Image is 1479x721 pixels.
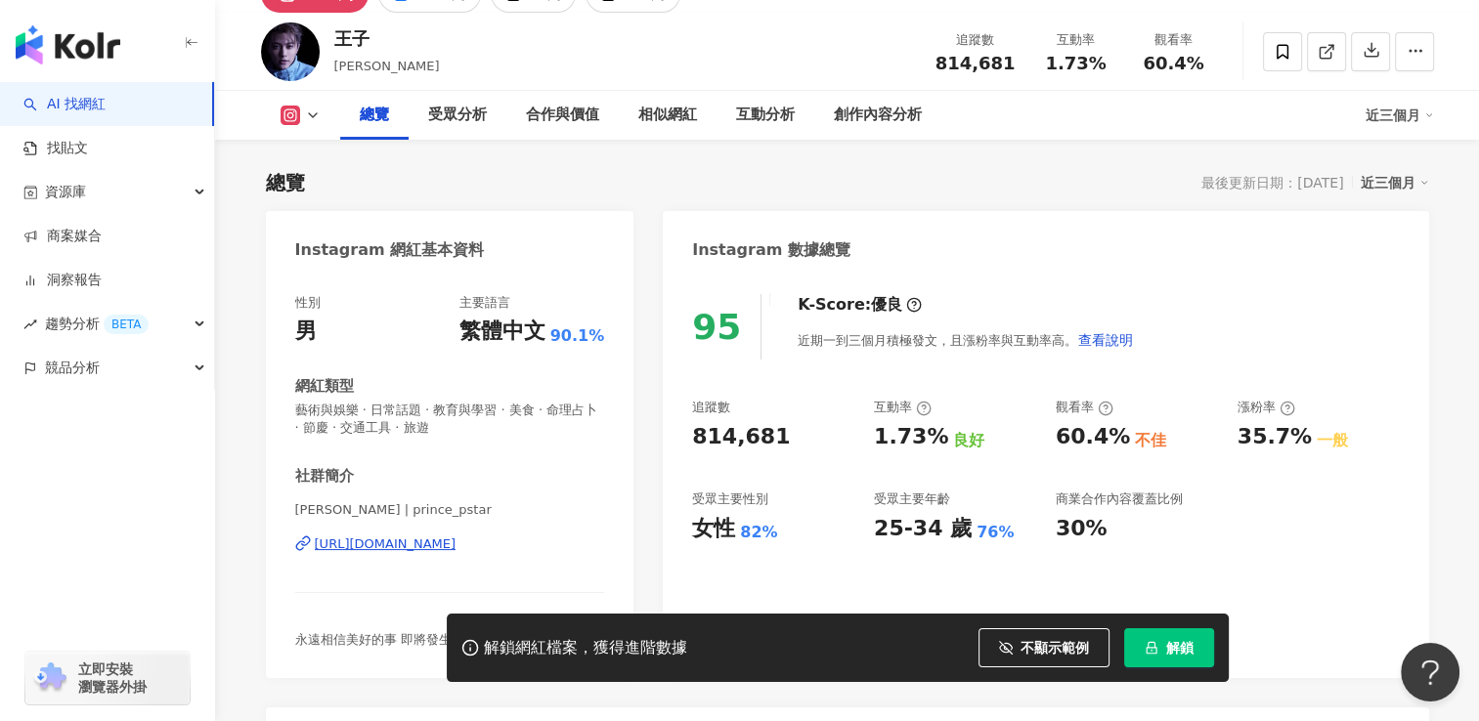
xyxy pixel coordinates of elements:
[428,104,487,127] div: 受眾分析
[104,315,149,334] div: BETA
[874,422,948,452] div: 1.73%
[550,325,605,347] span: 90.1%
[459,294,510,312] div: 主要語言
[45,346,100,390] span: 競品分析
[935,30,1016,50] div: 追蹤數
[23,271,102,290] a: 洞察報告
[295,294,321,312] div: 性別
[295,402,605,437] span: 藝術與娛樂 · 日常話題 · 教育與學習 · 美食 · 命理占卜 · 節慶 · 交通工具 · 旅遊
[23,139,88,158] a: 找貼文
[78,660,147,696] span: 立即安裝 瀏覽器外掛
[977,522,1014,543] div: 76%
[16,25,120,64] img: logo
[740,522,777,543] div: 82%
[692,307,741,347] div: 95
[266,169,305,196] div: 總覽
[1124,628,1214,667] button: 解鎖
[261,22,320,81] img: KOL Avatar
[1201,175,1343,191] div: 最後更新日期：[DATE]
[1143,54,1203,73] span: 60.4%
[1021,640,1089,656] span: 不顯示範例
[1045,54,1106,73] span: 1.73%
[45,170,86,214] span: 資源庫
[834,104,922,127] div: 創作內容分析
[526,104,599,127] div: 合作與價值
[871,294,902,316] div: 優良
[23,227,102,246] a: 商案媒合
[1077,320,1134,360] button: 查看說明
[874,399,932,416] div: 互動率
[798,320,1134,360] div: 近期一到三個月積極發文，且漲粉率與互動率高。
[23,95,106,114] a: searchAI 找網紅
[1056,399,1113,416] div: 觀看率
[874,514,972,544] div: 25-34 歲
[484,638,687,658] div: 解鎖網紅檔案，獲得進階數據
[692,514,735,544] div: 女性
[1056,490,1183,508] div: 商業合作內容覆蓋比例
[459,317,545,347] div: 繁體中文
[295,239,485,261] div: Instagram 網紅基本資料
[334,59,440,73] span: [PERSON_NAME]
[295,376,354,397] div: 網紅類型
[1166,640,1194,656] span: 解鎖
[979,628,1109,667] button: 不顯示範例
[692,239,850,261] div: Instagram 數據總覽
[692,399,730,416] div: 追蹤數
[295,501,605,519] span: [PERSON_NAME] | prince_pstar
[953,430,984,451] div: 良好
[1056,514,1108,544] div: 30%
[1145,641,1158,655] span: lock
[1238,399,1295,416] div: 漲粉率
[736,104,795,127] div: 互動分析
[315,535,457,553] div: [URL][DOMAIN_NAME]
[798,294,922,316] div: K-Score :
[334,26,440,51] div: 王子
[25,652,190,704] a: chrome extension立即安裝 瀏覽器外掛
[1039,30,1113,50] div: 互動率
[31,662,69,694] img: chrome extension
[295,317,317,347] div: 男
[638,104,697,127] div: 相似網紅
[295,535,605,553] a: [URL][DOMAIN_NAME]
[1238,422,1312,452] div: 35.7%
[45,302,149,346] span: 趨勢分析
[874,490,950,508] div: 受眾主要年齡
[360,104,389,127] div: 總覽
[935,53,1016,73] span: 814,681
[1056,422,1130,452] div: 60.4%
[692,422,790,452] div: 814,681
[295,466,354,487] div: 社群簡介
[23,318,37,331] span: rise
[1137,30,1211,50] div: 觀看率
[692,490,768,508] div: 受眾主要性別
[1361,170,1429,195] div: 近三個月
[1317,430,1348,451] div: 一般
[1078,332,1133,348] span: 查看說明
[1366,100,1434,131] div: 近三個月
[1135,430,1166,451] div: 不佳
